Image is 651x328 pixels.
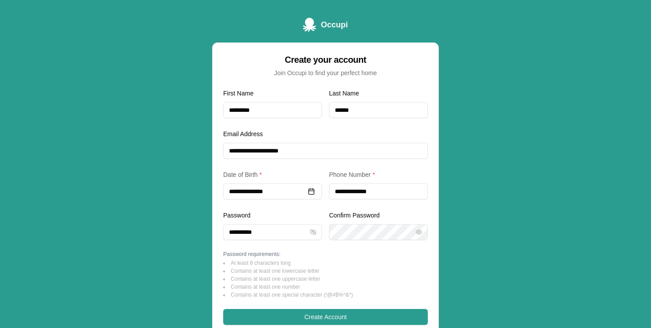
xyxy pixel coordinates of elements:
button: Create Account [223,309,428,325]
label: Confirm Password [329,212,380,219]
label: Email Address [223,130,263,137]
div: Create your account [223,53,428,66]
label: First Name [223,90,253,97]
label: Last Name [329,90,359,97]
li: Contains at least one number [223,283,428,290]
li: Contains at least one uppercase letter [223,275,428,282]
li: At least 8 characters long [223,259,428,267]
label: Password [223,212,250,219]
li: Contains at least one special character (!@#$%^&*) [223,291,428,298]
div: Join Occupi to find your perfect home [223,69,428,77]
label: Date of Birth [223,171,262,178]
li: Contains at least one lowercase letter [223,267,428,275]
span: Occupi [321,19,348,31]
p: Password requirements: [223,251,428,258]
label: Phone Number [329,171,375,178]
a: Occupi [303,18,348,32]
